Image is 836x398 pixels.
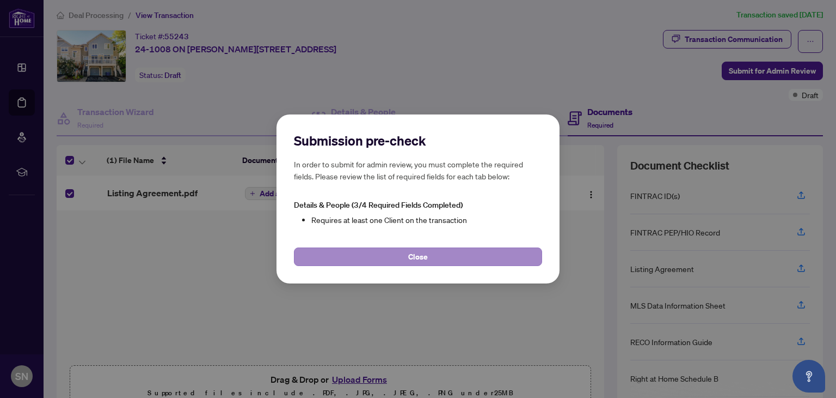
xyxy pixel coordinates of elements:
button: Close [294,248,542,266]
h2: Submission pre-check [294,132,542,149]
button: Open asap [792,360,825,393]
span: Close [408,248,428,266]
span: Details & People (3/4 Required Fields Completed) [294,200,463,210]
li: Requires at least one Client on the transaction [311,214,542,226]
h5: In order to submit for admin review, you must complete the required fields. Please review the lis... [294,158,542,182]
